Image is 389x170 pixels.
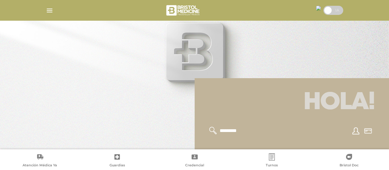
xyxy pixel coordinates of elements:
[46,7,53,14] img: Cober_menu-lines-white.svg
[233,153,310,169] a: Turnos
[165,3,202,18] img: bristol-medicine-blanco.png
[23,163,57,168] span: Atención Médica Ya
[1,153,78,169] a: Atención Médica Ya
[185,163,204,168] span: Credencial
[156,153,233,169] a: Credencial
[311,153,388,169] a: Bristol Doc
[110,163,125,168] span: Guardias
[266,163,278,168] span: Turnos
[316,6,321,11] img: 32777
[202,85,382,120] h1: Hola!
[340,163,358,168] span: Bristol Doc
[78,153,156,169] a: Guardias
